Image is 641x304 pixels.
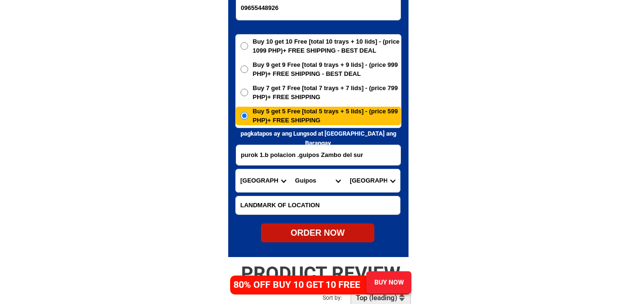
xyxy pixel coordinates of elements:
select: Select district [290,169,345,192]
div: BUY NOW [366,277,411,287]
span: Buy 9 get 9 Free [total 9 trays + 9 lids] - (price 999 PHP)+ FREE SHIPPING - BEST DEAL [253,60,401,79]
span: Buy 7 get 7 Free [total 7 trays + 7 lids] - (price 799 PHP)+ FREE SHIPPING [253,83,401,102]
h4: 80% OFF BUY 10 GET 10 FREE [233,277,370,292]
h2: Sort by: [323,294,366,302]
div: ORDER NOW [261,227,374,240]
h2: PRODUCT REVIEW [221,262,420,285]
input: Buy 7 get 7 Free [total 7 trays + 7 lids] - (price 799 PHP)+ FREE SHIPPING [241,89,248,96]
span: Buy 5 get 5 Free [total 5 trays + 5 lids] - (price 599 PHP)+ FREE SHIPPING [253,107,401,125]
input: Input address [236,145,400,165]
input: Input LANDMARKOFLOCATION [236,196,400,214]
span: Buy 10 get 10 Free [total 10 trays + 10 lids] - (price 1099 PHP)+ FREE SHIPPING - BEST DEAL [253,37,401,55]
select: Select commune [345,169,399,192]
input: Buy 10 get 10 Free [total 10 trays + 10 lids] - (price 1099 PHP)+ FREE SHIPPING - BEST DEAL [241,42,248,50]
h2: Top (leading) [356,294,400,302]
input: Buy 9 get 9 Free [total 9 trays + 9 lids] - (price 999 PHP)+ FREE SHIPPING - BEST DEAL [241,65,248,73]
input: Buy 5 get 5 Free [total 5 trays + 5 lids] - (price 599 PHP)+ FREE SHIPPING [241,112,248,120]
select: Select province [236,169,290,192]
